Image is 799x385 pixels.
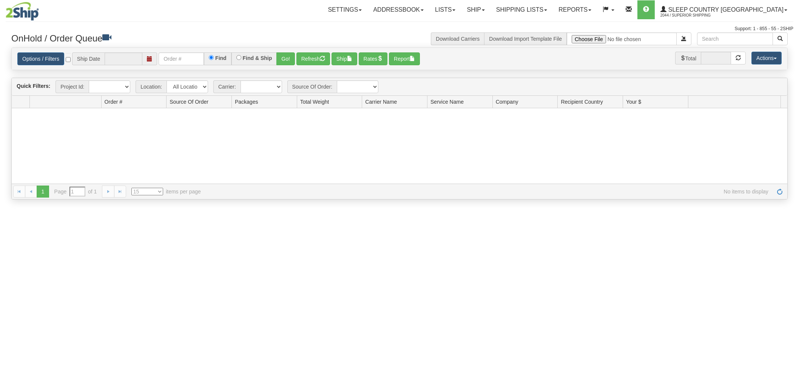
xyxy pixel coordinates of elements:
a: Sleep Country [GEOGRAPHIC_DATA] 2044 / Superior Shipping [655,0,793,19]
span: items per page [131,188,201,195]
span: Total Weight [300,98,329,106]
a: Addressbook [367,0,429,19]
a: Refresh [774,186,786,198]
span: Source Of Order: [287,80,337,93]
button: Rates [359,52,388,65]
a: Settings [322,0,367,19]
span: Order # [105,98,122,106]
button: Report [389,52,420,65]
input: Import [567,32,677,45]
span: No items to display [211,188,768,195]
span: Carrier Name [365,98,397,106]
div: Support: 1 - 855 - 55 - 2SHIP [6,26,793,32]
label: Quick Filters: [17,82,50,90]
span: Ship Date [72,52,105,65]
span: 2044 / Superior Shipping [660,12,717,19]
a: Shipping lists [491,0,553,19]
span: Your $ [626,98,641,106]
a: Reports [553,0,597,19]
span: Project Id: [56,80,89,93]
span: Service Name [430,98,464,106]
span: 1 [37,186,49,198]
input: Search [697,32,773,45]
label: Find [215,55,227,61]
button: Ship [332,52,357,65]
a: Options / Filters [17,52,64,65]
button: Refresh [296,52,330,65]
span: Carrier: [213,80,241,93]
span: Location: [136,80,167,93]
div: grid toolbar [12,78,787,96]
img: logo2044.jpg [6,2,39,21]
a: Lists [429,0,461,19]
h3: OnHold / Order Queue [11,32,394,43]
span: Packages [235,98,258,106]
button: Go! [276,52,295,65]
button: Search [773,32,788,45]
a: Ship [461,0,490,19]
span: Sleep Country [GEOGRAPHIC_DATA] [666,6,784,13]
span: Page of 1 [54,187,97,196]
span: Total [675,52,701,64]
span: Recipient Country [561,98,603,106]
input: Order # [159,52,204,65]
button: Actions [751,52,782,64]
span: Company [496,98,518,106]
a: Download Carriers [436,36,480,42]
label: Find & Ship [243,55,272,61]
a: Download Import Template File [489,36,562,42]
span: Source Of Order [170,98,208,106]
